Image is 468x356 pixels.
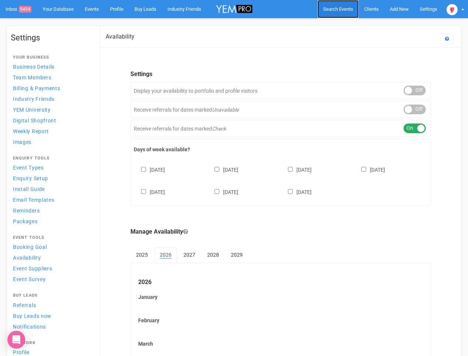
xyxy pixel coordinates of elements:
[130,82,431,99] div: Display your availability to portfolio and profile visitors
[11,137,92,147] a: Images
[364,6,379,12] span: Clients
[13,186,45,192] span: Install Guide
[13,175,48,181] span: Enquiry Setup
[11,105,92,115] a: YEM University
[11,184,92,194] a: Install Guide
[13,255,41,261] span: Availability
[288,189,293,194] input: [DATE]
[13,266,52,271] span: Event Suppliers
[281,188,312,196] label: [DATE]
[361,167,366,172] input: [DATE]
[130,101,431,118] div: Receive referrals for dates marked
[11,274,92,284] a: Event Survey
[215,189,219,194] input: [DATE]
[13,128,49,134] span: Weekly Report
[11,311,92,321] a: Buy Leads now
[11,72,92,82] a: Team Members
[11,94,92,104] a: Industry Friends
[134,146,427,153] label: Days of week available?
[138,278,423,287] legend: 2026
[207,188,238,196] label: [DATE]
[13,276,46,282] span: Event Survey
[13,107,51,113] span: YEM University
[13,75,51,80] span: Team Members
[178,247,201,262] a: 2027
[13,64,54,70] span: Business Details
[11,253,92,263] a: Availability
[138,317,423,324] label: February
[11,126,92,136] a: Weekly Report
[138,340,423,347] label: March
[13,218,38,224] span: Packages
[7,331,25,349] div: Open Intercom Messenger
[138,293,423,301] label: January
[106,33,135,40] h2: Availability
[447,4,458,15] img: open-uri20250107-2-1pbi2ie
[13,55,90,60] h4: Your Business
[13,293,90,298] h4: Buy Leads
[11,83,92,93] a: Billing & Payments
[141,167,146,172] input: [DATE]
[134,188,165,196] label: [DATE]
[13,118,56,123] span: Digital Shopfront
[390,6,409,12] span: Add New
[13,165,44,171] span: Event Types
[13,197,54,203] span: Email Templates
[11,205,92,215] a: Reminders
[13,156,90,161] h4: Enquiry Tools
[11,195,92,205] a: Email Templates
[225,247,248,262] a: 2029
[134,165,165,174] label: [DATE]
[11,242,92,252] a: Booking Goal
[13,244,47,250] span: Booking Goal
[130,247,153,262] a: 2025
[354,165,385,174] label: [DATE]
[130,228,431,236] legend: Manage Availability
[11,322,92,332] a: Notifications
[13,139,31,145] span: Images
[13,208,40,214] span: Reminders
[11,216,92,226] a: Packages
[130,120,431,137] div: Receive referrals for dates marked
[323,6,353,12] span: Search Events
[11,62,92,72] a: Business Details
[154,247,177,263] a: 2026
[13,324,46,330] span: Notifications
[11,115,92,125] a: Digital Shopfront
[288,167,293,172] input: [DATE]
[212,107,239,113] em: Unavailable
[11,300,92,310] a: Referrals
[212,126,226,132] em: Check
[281,165,312,174] label: [DATE]
[11,33,92,42] h1: Settings
[141,189,146,194] input: [DATE]
[207,165,238,174] label: [DATE]
[13,235,90,240] h4: Event Tools
[11,173,92,183] a: Enquiry Setup
[130,70,431,79] legend: Settings
[11,162,92,172] a: Event Types
[11,263,92,273] a: Event Suppliers
[215,167,219,172] input: [DATE]
[13,341,90,345] h4: Network
[19,6,31,13] span: 9494
[13,85,60,91] span: Billing & Payments
[202,247,225,262] a: 2028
